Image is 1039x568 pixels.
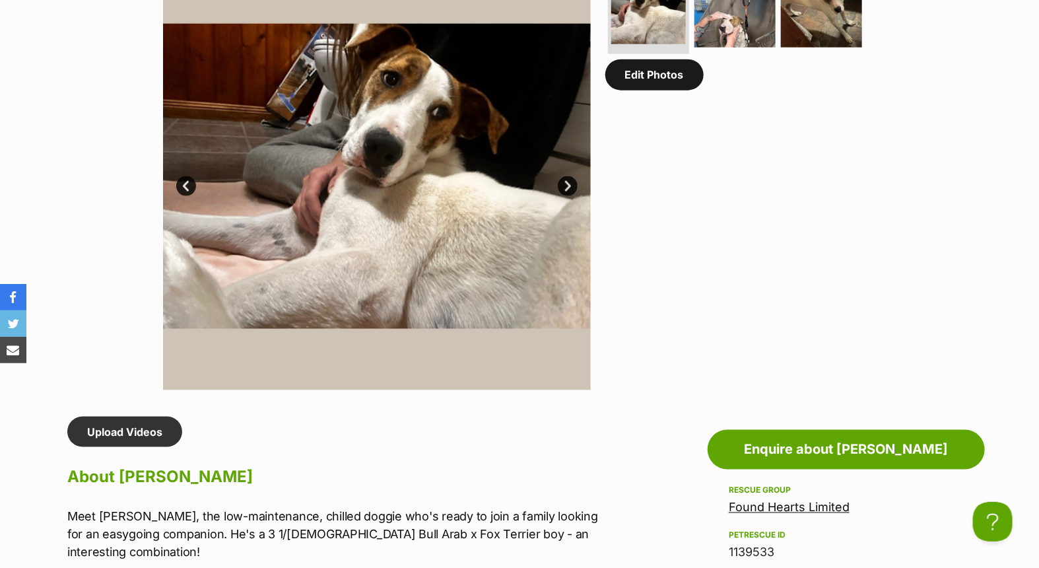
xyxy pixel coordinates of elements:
[67,417,182,447] a: Upload Videos
[973,502,1013,542] iframe: Help Scout Beacon - Open
[729,530,964,541] div: PetRescue ID
[67,508,613,561] p: Meet [PERSON_NAME], the low-maintenance, chilled doggie who's ready to join a family looking for ...
[67,463,613,492] h2: About [PERSON_NAME]
[558,176,578,196] a: Next
[605,59,704,90] a: Edit Photos
[176,176,196,196] a: Prev
[729,544,964,562] div: 1139533
[708,430,985,470] a: Enquire about [PERSON_NAME]
[729,501,850,515] a: Found Hearts Limited
[729,485,964,496] div: Rescue group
